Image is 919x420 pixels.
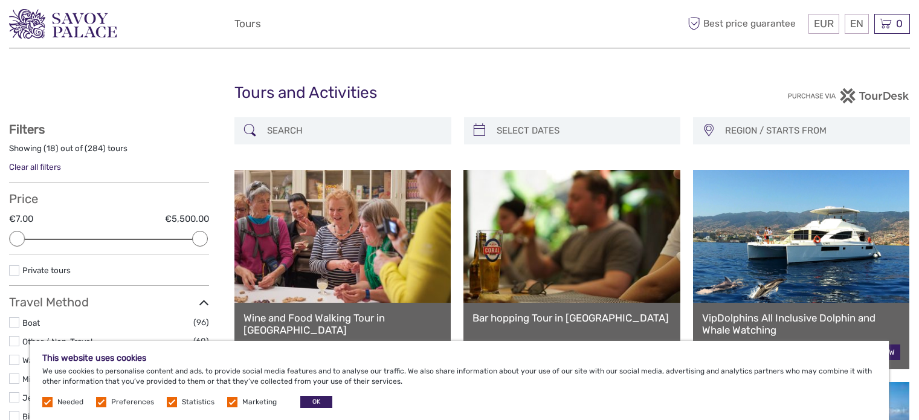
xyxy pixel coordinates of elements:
a: Wine and Food Walking Tour in [GEOGRAPHIC_DATA] [243,312,442,337]
div: Showing ( ) out of ( ) tours [9,143,209,161]
a: Clear all filters [9,162,61,172]
div: We use cookies to personalise content and ads, to provide social media features and to analyse ou... [30,341,889,420]
a: Boat [22,318,40,328]
h1: Tours and Activities [234,83,685,103]
button: OK [300,396,332,408]
label: 284 [88,143,103,154]
div: EN [845,14,869,34]
input: SELECT DATES [492,120,675,141]
label: 18 [47,143,56,154]
label: €7.00 [9,213,33,225]
span: (96) [193,315,209,329]
a: Tours [234,15,261,33]
h3: Price [9,192,209,206]
img: 3279-876b4492-ee62-4c61-8ef8-acb0a8f63b96_logo_small.png [9,9,117,39]
a: Walking [22,355,51,365]
img: PurchaseViaTourDesk.png [787,88,910,103]
label: Preferences [111,397,154,407]
label: €5,500.00 [165,213,209,225]
h5: This website uses cookies [42,353,877,363]
a: Mini Bus / Car [22,374,74,384]
a: Jeep / 4x4 [22,393,64,402]
button: REGION / STARTS FROM [720,121,904,141]
strong: Filters [9,122,45,137]
h3: Travel Method [9,295,209,309]
span: (60) [193,334,209,348]
a: Private tours [22,265,71,275]
span: EUR [814,18,834,30]
a: Bar hopping Tour in [GEOGRAPHIC_DATA] [472,312,671,324]
span: Best price guarantee [685,14,805,34]
label: Needed [57,397,83,407]
a: Other / Non-Travel [22,337,92,346]
span: 0 [894,18,904,30]
label: Statistics [182,397,214,407]
input: SEARCH [262,120,445,141]
label: Marketing [242,397,277,407]
a: VipDolphins All Inclusive Dolphin and Whale Watching [702,312,900,337]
